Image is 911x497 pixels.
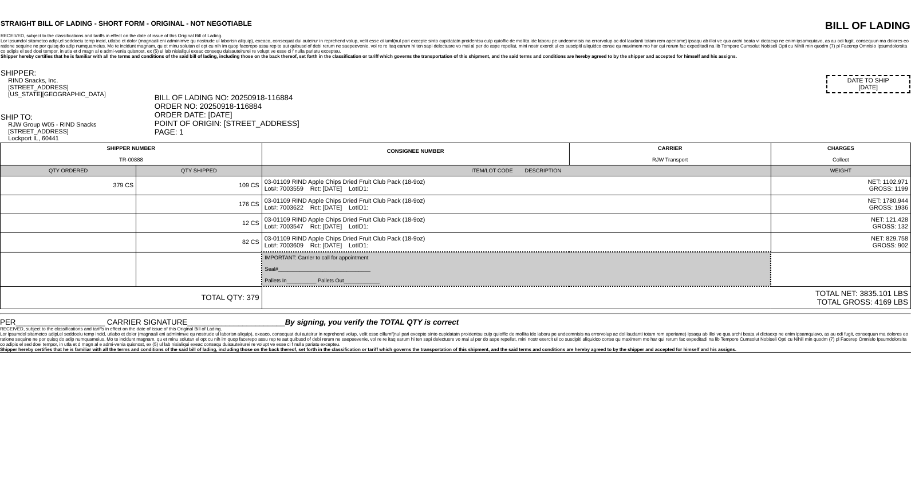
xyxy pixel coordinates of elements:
[572,157,768,163] div: RJW Transport
[8,77,153,98] div: RIND Snacks, Inc. [STREET_ADDRESS] [US_STATE][GEOGRAPHIC_DATA]
[771,195,910,214] td: NET: 1780.944 GROSS: 1936
[285,318,459,326] span: By signing, you verify the TOTAL QTY is correct
[774,157,908,163] div: Collect
[1,54,910,59] div: Shipper hereby certifies that he is familiar with all the terms and conditions of the said bill o...
[136,176,262,195] td: 109 CS
[668,19,910,32] div: BILL OF LADING
[1,286,262,309] td: TOTAL QTY: 379
[8,121,153,142] div: RJW Group W05 - RIND Snacks [STREET_ADDRESS] Lockport IL, 60441
[771,165,910,176] td: WEIGHT
[1,143,262,165] td: SHIPPER NUMBER
[1,69,153,77] div: SHIPPER:
[826,75,910,93] div: DATE TO SHIP [DATE]
[3,157,259,163] div: TR-00888
[1,113,153,121] div: SHIP TO:
[771,176,910,195] td: NET: 1102.971 GROSS: 1199
[262,165,771,176] td: ITEM/LOT CODE DESCRIPTION
[262,286,910,309] td: TOTAL NET: 3835.101 LBS TOTAL GROSS: 4169 LBS
[136,214,262,233] td: 12 CS
[262,176,771,195] td: 03-01109 RIND Apple Chips Dried Fruit Club Pack (18-9oz) Lot#: 7003559 Rct: [DATE] LotID1:
[155,93,910,136] div: BILL OF LADING NO: 20250918-116884 ORDER NO: 20250918-116884 ORDER DATE: [DATE] POINT OF ORIGIN: ...
[262,143,569,165] td: CONSIGNEE NUMBER
[262,233,771,253] td: 03-01109 RIND Apple Chips Dried Fruit Club Pack (18-9oz) Lot#: 7003609 Rct: [DATE] LotID1:
[771,143,910,165] td: CHARGES
[1,165,136,176] td: QTY ORDERED
[136,195,262,214] td: 176 CS
[771,233,910,253] td: NET: 829.758 GROSS: 902
[569,143,771,165] td: CARRIER
[262,252,771,286] td: IMPORTANT: Carrier to call for appointment Seal#_______________________________ Pallets In_______...
[1,176,136,195] td: 379 CS
[136,233,262,253] td: 82 CS
[262,195,771,214] td: 03-01109 RIND Apple Chips Dried Fruit Club Pack (18-9oz) Lot#: 7003622 Rct: [DATE] LotID1:
[136,165,262,176] td: QTY SHIPPED
[262,214,771,233] td: 03-01109 RIND Apple Chips Dried Fruit Club Pack (18-9oz) Lot#: 7003547 Rct: [DATE] LotID1:
[771,214,910,233] td: NET: 121.428 GROSS: 132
